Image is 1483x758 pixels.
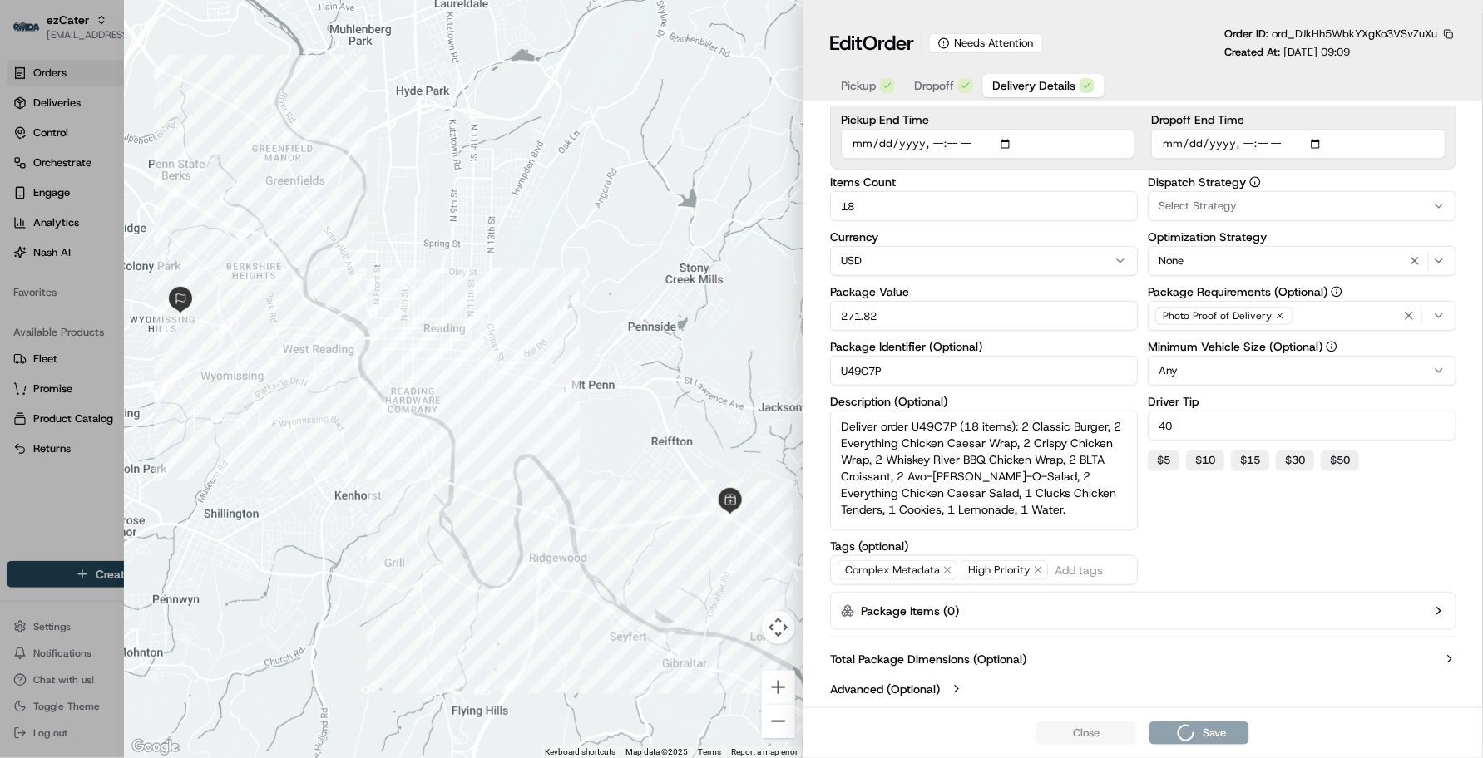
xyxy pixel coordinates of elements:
[17,17,50,50] img: Nash
[33,241,127,258] span: Knowledge Base
[1231,450,1269,470] button: $15
[863,30,915,57] span: Order
[283,164,303,184] button: Start new chat
[830,30,915,57] h1: Edit
[1148,411,1456,441] input: Enter driver tip
[1148,176,1456,188] label: Dispatch Strategy
[17,159,47,189] img: 1736555255976-a54dd68f-1ca7-489b-9aae-adbdc363a1c4
[929,33,1043,53] div: Needs Attention
[1148,246,1456,276] button: None
[830,681,940,697] label: Advanced (Optional)
[1151,114,1446,126] label: Dropoff End Time
[830,231,1139,243] label: Currency
[830,286,1139,298] label: Package Value
[43,107,299,125] input: Got a question? Start typing here...
[545,746,616,758] button: Keyboard shortcuts
[830,651,1456,667] button: Total Package Dimensions (Optional)
[961,560,1048,580] span: High Priority
[10,234,134,264] a: 📗Knowledge Base
[993,77,1076,94] span: Delivery Details
[57,175,210,189] div: We're available if you need us!
[842,77,877,94] span: Pickup
[1159,199,1237,214] span: Select Strategy
[762,705,795,738] button: Zoom out
[141,243,154,256] div: 💻
[166,282,201,294] span: Pylon
[1148,286,1456,298] label: Package Requirements (Optional)
[1148,301,1456,331] button: Photo Proof of Delivery
[1276,450,1314,470] button: $30
[830,191,1139,221] input: Enter items count
[17,66,303,93] p: Welcome 👋
[830,540,1139,552] label: Tags (optional)
[1148,191,1456,221] button: Select Strategy
[1148,450,1179,470] button: $5
[1273,27,1438,41] span: ord_DJkHh5WbkYXgKo3VSvZuXu
[830,396,1139,407] label: Description (Optional)
[830,176,1139,188] label: Items Count
[17,243,30,256] div: 📗
[157,241,267,258] span: API Documentation
[861,603,959,619] label: Package Items ( 0 )
[57,159,273,175] div: Start new chat
[732,747,798,756] a: Report a map error
[762,611,795,644] button: Map camera controls
[830,592,1456,630] button: Package Items (0)
[838,560,957,580] span: Complex Metadata
[128,736,183,758] a: Open this area in Google Maps (opens a new window)
[830,301,1139,331] input: Enter package value
[1051,560,1131,580] input: Add tags
[830,341,1139,352] label: Package Identifier (Optional)
[1159,253,1184,268] span: None
[134,234,274,264] a: 💻API Documentation
[128,736,183,758] img: Google
[699,747,722,756] a: Terms (opens in new tab)
[1148,341,1456,352] label: Minimum Vehicle Size (Optional)
[830,651,1026,667] label: Total Package Dimensions (Optional)
[1148,396,1456,407] label: Driver Tip
[1331,286,1342,298] button: Package Requirements (Optional)
[1326,341,1337,352] button: Minimum Vehicle Size (Optional)
[1225,45,1351,60] p: Created At:
[1186,450,1224,470] button: $10
[1284,45,1351,59] span: [DATE] 09:09
[117,281,201,294] a: Powered byPylon
[1225,27,1438,42] p: Order ID:
[841,114,1135,126] label: Pickup End Time
[830,356,1139,386] input: Enter package identifier
[915,77,955,94] span: Dropoff
[830,411,1139,530] textarea: Deliver order U49C7P (18 items): 2 Classic Burger, 2 Everything Chicken Caesar Wrap, 2 Crispy Chi...
[762,671,795,704] button: Zoom in
[1249,176,1261,188] button: Dispatch Strategy
[1321,450,1359,470] button: $50
[1163,309,1272,322] span: Photo Proof of Delivery
[626,747,689,756] span: Map data ©2025
[830,681,1456,697] button: Advanced (Optional)
[1148,231,1456,243] label: Optimization Strategy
